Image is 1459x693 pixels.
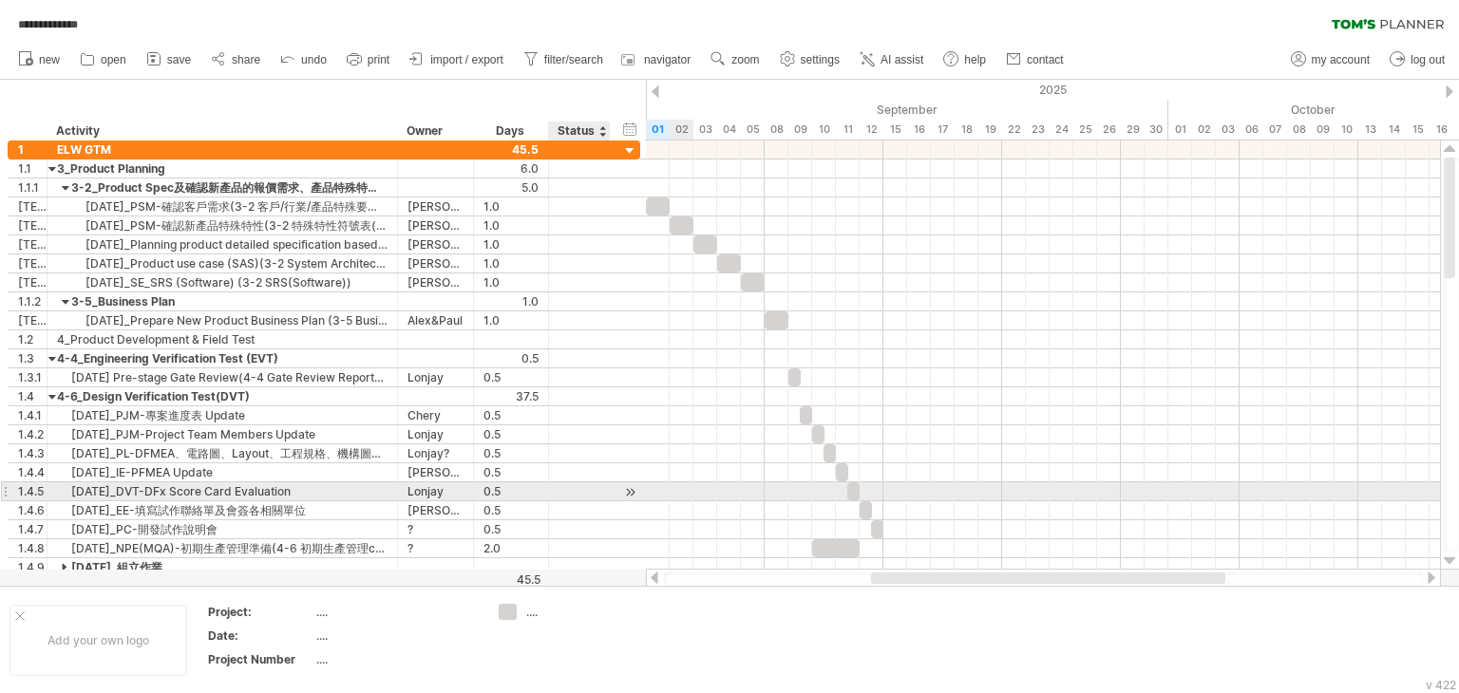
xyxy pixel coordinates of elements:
div: Monday, 15 September 2025 [883,120,907,140]
div: [PERSON_NAME] [407,273,464,291]
div: Thursday, 25 September 2025 [1073,120,1097,140]
div: 1.0 [483,216,539,234]
div: 3-5_Business Plan [57,292,388,310]
div: 0.5 [483,520,539,538]
div: v 422 [1426,678,1456,692]
div: [DATE]_PJM-專案進度表 Update [57,406,388,424]
div: Wednesday, 1 October 2025 [1168,120,1192,140]
div: ? [407,520,464,538]
div: ? [407,539,464,557]
a: settings [775,47,845,72]
div: Friday, 10 October 2025 [1335,120,1358,140]
span: filter/search [544,53,603,66]
div: Lonjay [407,425,464,443]
div: 0.5 [483,463,539,481]
div: Tuesday, 16 September 2025 [907,120,931,140]
span: undo [301,53,327,66]
div: Chery [407,406,464,424]
div: [TECHNICAL_ID] [18,197,47,215]
div: 1.1.2 [18,292,47,310]
div: 1.4.2 [18,425,47,443]
a: AI assist [855,47,929,72]
div: 0.5 [483,368,539,386]
span: save [167,53,191,66]
span: share [232,53,260,66]
div: Friday, 3 October 2025 [1216,120,1240,140]
span: new [39,53,60,66]
div: [PERSON_NAME] [407,197,464,215]
div: 45.5 [475,572,540,587]
div: .... [526,604,630,620]
div: Wednesday, 15 October 2025 [1406,120,1430,140]
div: .... [316,651,476,667]
div: [DATE]_PL-DFMEA、電路圖、Layout、工程規格、機構圖面、Verification Plan、Field test Plan、樣品組配 & 除錯清單、生產規格及BOM Update [57,444,388,462]
div: Tuesday, 14 October 2025 [1382,120,1406,140]
span: navigator [644,53,691,66]
div: [DATE]_Product use case (SAS)(3-2 System Architecture Specification (SAS)) [57,254,388,272]
div: Friday, 26 September 2025 [1097,120,1121,140]
div: [TECHNICAL_ID] [18,216,47,234]
div: Thursday, 9 October 2025 [1311,120,1335,140]
div: 0.5 [483,482,539,500]
div: 1.4.8 [18,539,47,557]
span: log out [1411,53,1445,66]
div: 4_Product Development & Field Test [57,330,388,348]
div: Friday, 12 September 2025 [860,120,883,140]
a: my account [1286,47,1375,72]
div: Monday, 6 October 2025 [1240,120,1263,140]
a: log out [1385,47,1450,72]
div: 1.4.1 [18,406,47,424]
span: help [964,53,986,66]
span: open [101,53,126,66]
div: [DATE]_組立作業 [57,558,388,576]
a: print [342,47,395,72]
div: Wednesday, 17 September 2025 [931,120,955,140]
div: 1.0 [483,311,539,329]
a: open [75,47,132,72]
span: contact [1027,53,1064,66]
div: Project Number [208,651,313,667]
a: zoom [706,47,765,72]
div: 3-2_Product Spec及確認新產品的報價需求、產品特殊特性、客戶特殊要求與保密協定 [57,178,388,197]
div: Tuesday, 2 September 2025 [670,120,693,140]
div: Thursday, 2 October 2025 [1192,120,1216,140]
div: 1.4.7 [18,520,47,538]
div: 1.3.1 [18,368,47,386]
div: [DATE]_Prepare New Product Business Plan (3-5 Business plan and Project Cost Benefit Evaluation) [57,311,388,329]
a: share [206,47,266,72]
div: Thursday, 16 October 2025 [1430,120,1453,140]
div: [DATE]_PJM-Project Team Members Update [57,425,388,443]
div: Owner [407,122,463,140]
div: 3_Product Planning [57,159,388,178]
div: Status [558,122,599,140]
div: [DATE]_SE_SRS (Software) (3-2 SRS(Software)) [57,273,388,291]
div: [DATE]_NPE(MQA)-初期生產管理準備(4-6 初期生產管理check list) [57,539,388,557]
div: .... [316,627,476,644]
a: navigator [618,47,696,72]
span: AI assist [881,53,923,66]
div: Wednesday, 10 September 2025 [812,120,836,140]
div: [TECHNICAL_ID] [18,273,47,291]
div: 1 [18,140,47,159]
div: Monday, 22 September 2025 [1002,120,1026,140]
div: 0.5 [483,444,539,462]
div: Thursday, 11 September 2025 [836,120,860,140]
a: help [938,47,992,72]
span: print [368,53,389,66]
div: Activity [56,122,387,140]
div: September 2025 [646,100,1168,120]
div: Friday, 19 September 2025 [978,120,1002,140]
div: 1.4.4 [18,463,47,481]
div: Wednesday, 24 September 2025 [1050,120,1073,140]
div: 0.5 [483,425,539,443]
div: 1.4 [18,387,47,405]
div: Add your own logo [9,605,187,676]
div: Thursday, 4 September 2025 [717,120,741,140]
div: Monday, 8 September 2025 [765,120,788,140]
a: new [13,47,66,72]
div: Wednesday, 3 September 2025 [693,120,717,140]
div: [PERSON_NAME] [407,463,464,481]
div: Wednesday, 8 October 2025 [1287,120,1311,140]
div: scroll to activity [621,482,639,502]
div: .... [316,604,476,620]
